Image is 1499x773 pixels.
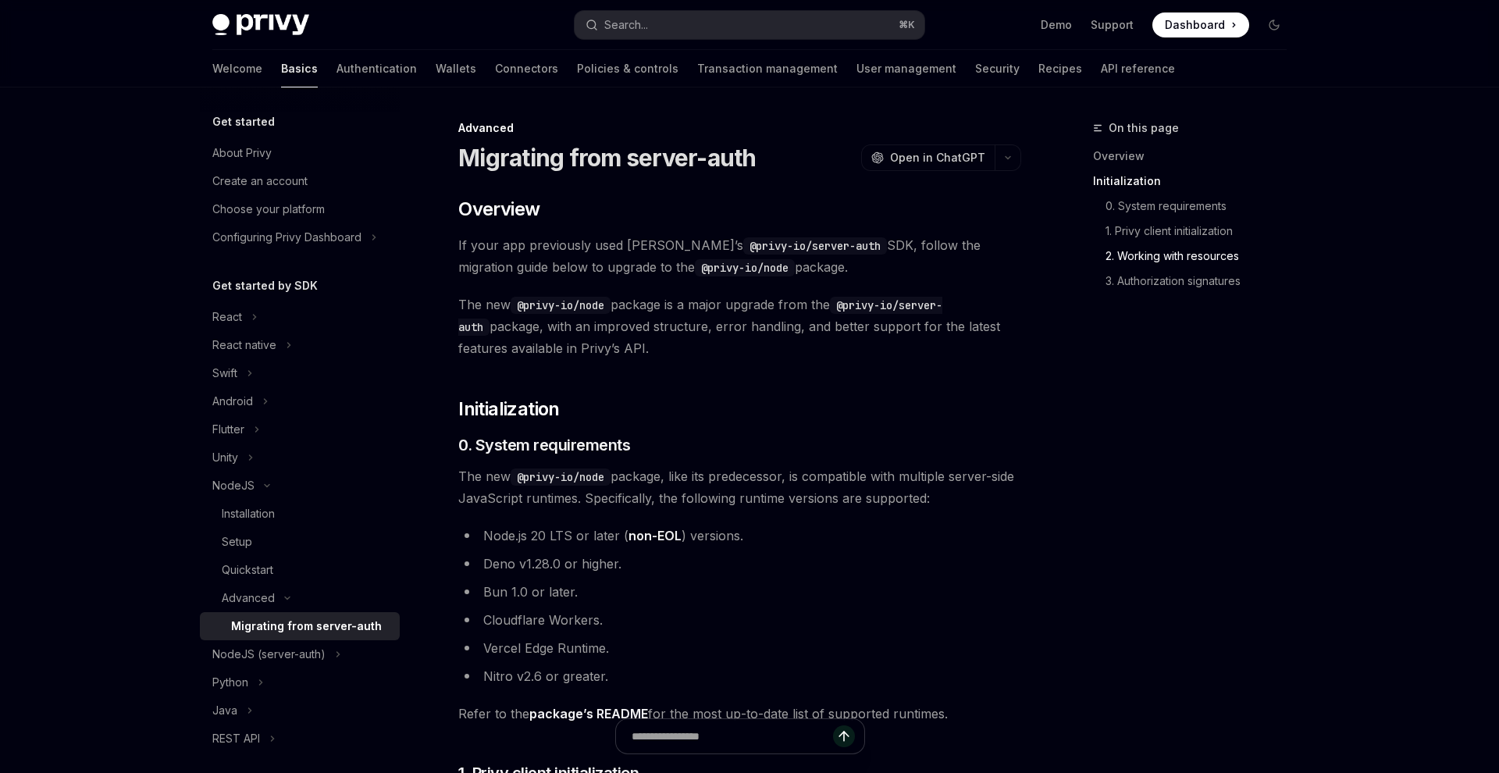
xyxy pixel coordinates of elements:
a: Transaction management [697,50,838,87]
div: Flutter [212,420,244,439]
span: Initialization [458,397,560,422]
span: If your app previously used [PERSON_NAME]’s SDK, follow the migration guide below to upgrade to t... [458,234,1021,278]
div: Unity [212,448,238,467]
span: Refer to the for the most up-to-date list of supported runtimes. [458,703,1021,725]
span: The new package, like its predecessor, is compatible with multiple server-side JavaScript runtime... [458,465,1021,509]
code: @privy-io/node [511,297,611,314]
a: 1. Privy client initialization [1106,219,1299,244]
div: Search... [604,16,648,34]
code: @privy-io/node [695,259,795,276]
span: The new package is a major upgrade from the package, with an improved structure, error handling, ... [458,294,1021,359]
a: API reference [1101,50,1175,87]
a: Authentication [336,50,417,87]
div: NodeJS [212,476,255,495]
code: @privy-io/node [511,468,611,486]
div: Choose your platform [212,200,325,219]
li: Vercel Edge Runtime. [458,637,1021,659]
a: Welcome [212,50,262,87]
div: Android [212,392,253,411]
h5: Get started by SDK [212,276,318,295]
a: Initialization [1093,169,1299,194]
li: Bun 1.0 or later. [458,581,1021,603]
span: Dashboard [1165,17,1225,33]
div: Java [212,701,237,720]
a: User management [856,50,956,87]
span: ⌘ K [899,19,915,31]
div: Migrating from server-auth [231,617,382,636]
a: 0. System requirements [1106,194,1299,219]
a: Basics [281,50,318,87]
div: NodeJS (server-auth) [212,645,326,664]
h1: Migrating from server-auth [458,144,757,172]
a: Security [975,50,1020,87]
div: About Privy [212,144,272,162]
span: On this page [1109,119,1179,137]
button: Send message [833,725,855,747]
a: Dashboard [1152,12,1249,37]
div: Setup [222,533,252,551]
div: React [212,308,242,326]
span: 0. System requirements [458,434,630,456]
div: Python [212,673,248,692]
div: Configuring Privy Dashboard [212,228,361,247]
a: Overview [1093,144,1299,169]
a: Wallets [436,50,476,87]
div: Swift [212,364,237,383]
h5: Get started [212,112,275,131]
div: Installation [222,504,275,523]
a: Recipes [1038,50,1082,87]
button: Search...⌘K [575,11,924,39]
div: Advanced [458,120,1021,136]
li: Cloudflare Workers. [458,609,1021,631]
a: Quickstart [200,556,400,584]
a: Migrating from server-auth [200,612,400,640]
div: Quickstart [222,561,273,579]
a: package’s README [529,706,648,722]
div: REST API [212,729,260,748]
a: Installation [200,500,400,528]
div: Advanced [222,589,275,607]
div: Create an account [212,172,308,191]
a: Connectors [495,50,558,87]
a: 2. Working with resources [1106,244,1299,269]
img: dark logo [212,14,309,36]
li: Node.js 20 LTS or later ( ) versions. [458,525,1021,547]
span: Overview [458,197,539,222]
a: Support [1091,17,1134,33]
a: Demo [1041,17,1072,33]
a: Policies & controls [577,50,678,87]
button: Open in ChatGPT [861,144,995,171]
div: React native [212,336,276,354]
a: Setup [200,528,400,556]
li: Deno v1.28.0 or higher. [458,553,1021,575]
button: Toggle dark mode [1262,12,1287,37]
code: @privy-io/server-auth [743,237,887,255]
span: Open in ChatGPT [890,150,985,166]
li: Nitro v2.6 or greater. [458,665,1021,687]
a: About Privy [200,139,400,167]
a: non-EOL [628,528,682,544]
a: Create an account [200,167,400,195]
a: 3. Authorization signatures [1106,269,1299,294]
a: Choose your platform [200,195,400,223]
